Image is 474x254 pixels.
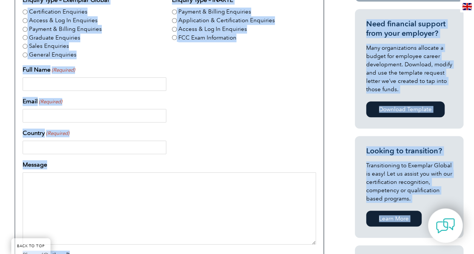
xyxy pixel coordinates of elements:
[29,8,87,16] label: Certification Enquiries
[23,160,47,169] label: Message
[29,34,80,42] label: Graduate Enquiries
[29,50,77,59] label: General Enquiries
[366,44,452,93] p: Many organizations allocate a budget for employee career development. Download, modify and use th...
[436,216,455,235] img: contact-chat.png
[29,16,98,25] label: Access & Log In Enquiries
[29,25,102,34] label: Payment & Billing Enquiries
[38,98,62,106] span: (Required)
[45,130,69,137] span: (Required)
[178,25,247,34] label: Access & Log In Enquiries
[29,42,69,50] label: Sales Enquiries
[366,146,452,156] h3: Looking to transition?
[462,3,472,10] img: en
[11,238,51,254] a: BACK TO TOP
[366,211,422,226] a: Learn More
[23,129,69,138] label: Country
[366,19,452,38] h3: Need financial support from your employer?
[178,8,251,16] label: Payment & Billing Enquiries
[366,161,452,203] p: Transitioning to Exemplar Global is easy! Let us assist you with our certification recognition, c...
[366,101,445,117] a: Download Template
[51,66,75,74] span: (Required)
[23,97,62,106] label: Email
[23,65,75,74] label: Full Name
[178,16,275,25] label: Application & Certification Enquiries
[178,34,236,42] label: FCC Exam Information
